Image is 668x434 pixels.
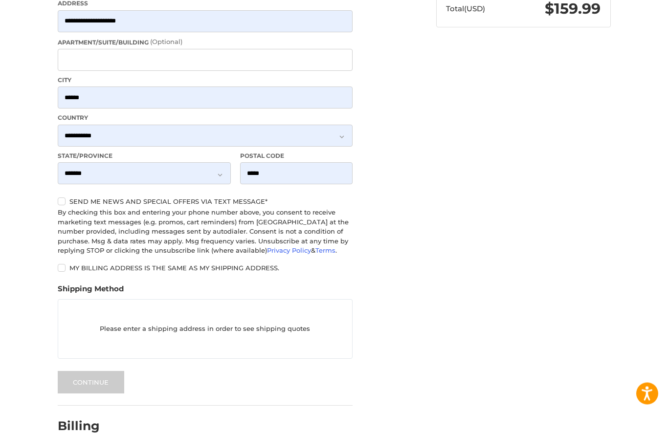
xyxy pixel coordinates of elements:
span: Total (USD) [446,4,485,14]
p: Please enter a shipping address in order to see shipping quotes [58,320,352,339]
div: By checking this box and entering your phone number above, you consent to receive marketing text ... [58,208,353,256]
label: Country [58,114,353,123]
label: Apartment/Suite/Building [58,38,353,47]
small: (Optional) [150,38,182,46]
label: Postal Code [240,152,353,161]
button: Continue [58,371,124,394]
a: Terms [315,247,335,255]
label: State/Province [58,152,231,161]
label: City [58,76,353,85]
legend: Shipping Method [58,284,124,300]
h2: Billing [58,419,115,434]
label: Send me news and special offers via text message* [58,198,353,206]
a: Privacy Policy [267,247,311,255]
label: My billing address is the same as my shipping address. [58,264,353,272]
